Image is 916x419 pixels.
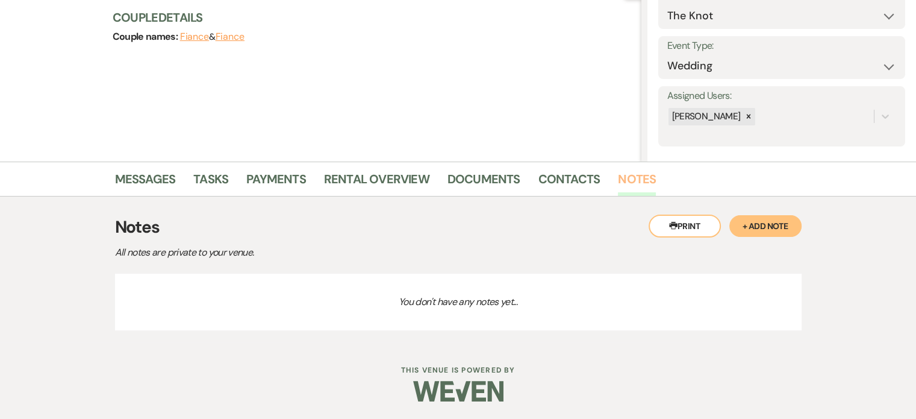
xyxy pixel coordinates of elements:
h3: Couple Details [113,9,629,26]
a: Notes [618,169,656,196]
p: You don't have any notes yet... [115,274,802,330]
a: Payments [246,169,306,196]
a: Rental Overview [324,169,429,196]
img: Weven Logo [413,370,503,412]
label: Event Type: [667,37,896,55]
h3: Notes [115,215,802,240]
label: Assigned Users: [667,87,896,105]
a: Documents [447,169,520,196]
span: Couple names: [113,30,180,43]
a: Contacts [538,169,600,196]
span: & [180,31,245,43]
button: Fiance [215,32,245,42]
button: + Add Note [729,215,802,237]
p: All notes are private to your venue. [115,245,537,260]
div: [PERSON_NAME] [668,108,743,125]
a: Tasks [193,169,228,196]
a: Messages [115,169,176,196]
button: Fiance [180,32,210,42]
button: Print [649,215,721,238]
